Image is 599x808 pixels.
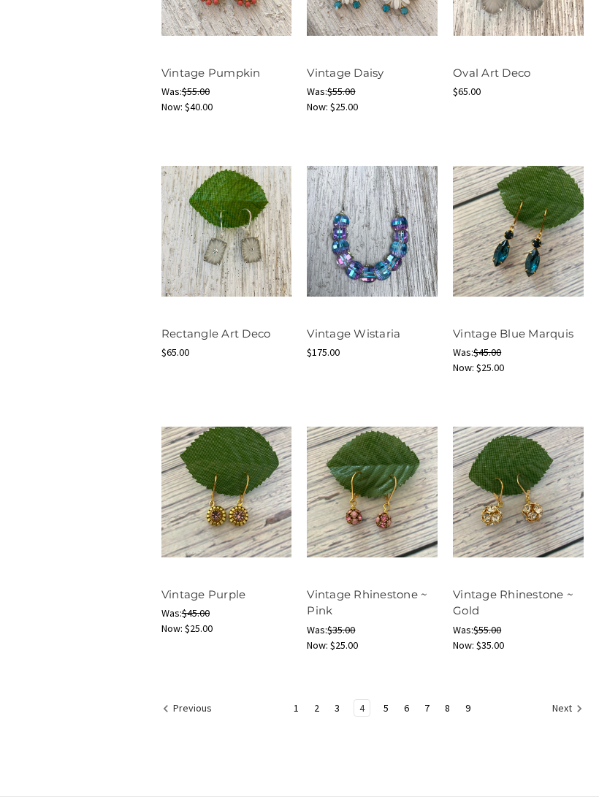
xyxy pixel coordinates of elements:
span: Now: [307,100,328,113]
span: $25.00 [476,361,504,374]
div: Was: [307,84,438,99]
a: Vintage Pumpkin [161,66,261,80]
span: $55.00 [182,85,210,98]
a: Vintage Purple [161,587,246,601]
span: $25.00 [330,639,358,652]
a: Page 2 of 9 [309,700,324,716]
nav: pagination [161,699,584,720]
a: Page 5 of 9 [378,700,394,716]
a: Previous [162,700,217,719]
img: Vintage Rhinestone ~ Pink [307,427,438,557]
span: $45.00 [473,346,501,359]
a: Vintage Rhinestone ~ Pink [307,406,438,579]
a: Page 6 of 9 [399,700,414,716]
img: Vintage Rhinestone ~ Gold [453,427,584,557]
a: Vintage Blue Marquis [453,145,584,318]
a: Vintage Daisy [307,66,384,80]
a: Vintage Blue Marquis [453,327,573,340]
span: Now: [453,361,474,374]
div: Was: [161,84,292,99]
span: $55.00 [327,85,355,98]
a: Next [547,700,583,719]
img: Rectangle Art Deco [161,166,292,297]
a: Rectangle Art Deco [161,145,292,318]
img: Vintage Wistaria [307,166,438,297]
a: Vintage Rhinestone ~ Gold [453,406,584,579]
span: Now: [307,639,328,652]
span: $45.00 [182,606,210,620]
a: Page 7 of 9 [419,700,435,716]
a: Vintage Wistaria [307,145,438,318]
a: Page 8 of 9 [440,700,455,716]
span: $65.00 [161,346,189,359]
span: $35.00 [476,639,504,652]
span: Now: [161,100,183,113]
span: $65.00 [453,85,481,98]
a: Page 3 of 9 [329,700,345,716]
span: $175.00 [307,346,340,359]
span: $35.00 [327,623,355,636]
span: Now: [453,639,474,652]
div: Was: [453,345,584,360]
a: Page 1 of 9 [289,700,304,716]
span: $40.00 [185,100,213,113]
div: Was: [161,606,292,621]
div: Was: [453,622,584,638]
span: $55.00 [473,623,501,636]
a: Rectangle Art Deco [161,327,271,340]
a: Page 9 of 9 [460,700,476,716]
a: Vintage Wistaria [307,327,400,340]
span: Now: [161,622,183,635]
a: Page 4 of 9 [354,700,370,716]
img: Vintage Blue Marquis [453,166,584,297]
span: $25.00 [330,100,358,113]
span: $25.00 [185,622,213,635]
a: Vintage Rhinestone ~ Pink [307,587,427,618]
img: Vintage Purple [161,427,292,557]
a: Vintage Purple [161,406,292,579]
div: Was: [307,622,438,638]
a: Oval Art Deco [453,66,530,80]
a: Vintage Rhinestone ~ Gold [453,587,573,618]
